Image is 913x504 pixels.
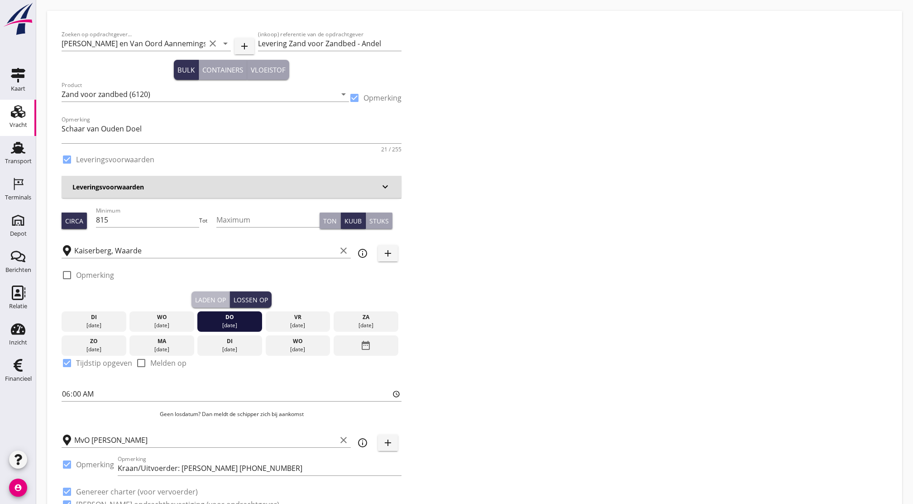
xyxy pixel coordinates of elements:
[268,345,328,354] div: [DATE]
[338,245,349,256] i: clear
[366,213,392,229] button: Stuks
[247,60,289,80] button: Vloeistof
[360,337,371,354] i: date_range
[62,36,206,51] input: Zoeken op opdrachtgever...
[76,359,132,368] label: Tijdstip opgeven
[199,60,247,80] button: Containers
[5,376,32,382] div: Financieel
[132,337,192,345] div: ma
[65,216,83,226] div: Circa
[234,295,268,305] div: Lossen op
[239,41,250,52] i: add
[357,437,368,448] i: info_outline
[381,147,402,152] div: 21 / 255
[74,243,336,258] input: Laadplaats
[200,337,260,345] div: di
[5,194,31,200] div: Terminals
[9,303,27,309] div: Relatie
[382,248,393,259] i: add
[199,217,216,225] div: Tot
[62,410,402,418] p: Geen losdatum? Dan meldt de schipper zich bij aankomst
[132,321,192,330] div: [DATE]
[336,321,396,330] div: [DATE]
[177,65,195,75] div: Bulk
[344,216,362,226] div: Kuub
[72,182,380,192] h3: Leveringsvoorwaarden
[363,93,402,102] label: Opmerking
[76,487,198,496] label: Genereer charter (voor vervoerder)
[341,213,366,229] button: Kuub
[230,291,272,308] button: Lossen op
[202,65,243,75] div: Containers
[9,339,27,345] div: Inzicht
[258,36,402,51] input: (inkoop) referentie van de opdrachtgever
[268,313,328,321] div: vr
[268,321,328,330] div: [DATE]
[64,313,124,321] div: di
[369,216,389,226] div: Stuks
[216,213,320,227] input: Maximum
[62,87,336,102] input: Product
[10,231,27,237] div: Depot
[76,155,154,164] label: Leveringsvoorwaarden
[200,321,260,330] div: [DATE]
[64,345,124,354] div: [DATE]
[207,38,218,49] i: clear
[251,65,286,75] div: Vloeistof
[62,121,402,143] textarea: Opmerking
[268,337,328,345] div: wo
[323,216,337,226] div: Ton
[191,291,230,308] button: Laden op
[76,460,114,469] label: Opmerking
[174,60,199,80] button: Bulk
[118,461,402,475] input: Opmerking
[62,213,87,229] button: Circa
[96,213,199,227] input: Minimum
[336,313,396,321] div: za
[200,313,260,321] div: do
[74,433,336,447] input: Losplaats
[220,38,231,49] i: arrow_drop_down
[132,313,192,321] div: wo
[357,248,368,259] i: info_outline
[10,122,27,128] div: Vracht
[11,86,25,92] div: Kaart
[2,2,34,36] img: logo-small.a267ee39.svg
[195,295,226,305] div: Laden op
[5,158,32,164] div: Transport
[64,337,124,345] div: zo
[9,479,27,497] i: account_circle
[320,213,341,229] button: Ton
[380,181,391,192] i: keyboard_arrow_down
[150,359,186,368] label: Melden op
[200,345,260,354] div: [DATE]
[64,321,124,330] div: [DATE]
[382,437,393,448] i: add
[132,345,192,354] div: [DATE]
[338,435,349,446] i: clear
[76,271,114,280] label: Opmerking
[338,89,349,100] i: arrow_drop_down
[5,267,31,273] div: Berichten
